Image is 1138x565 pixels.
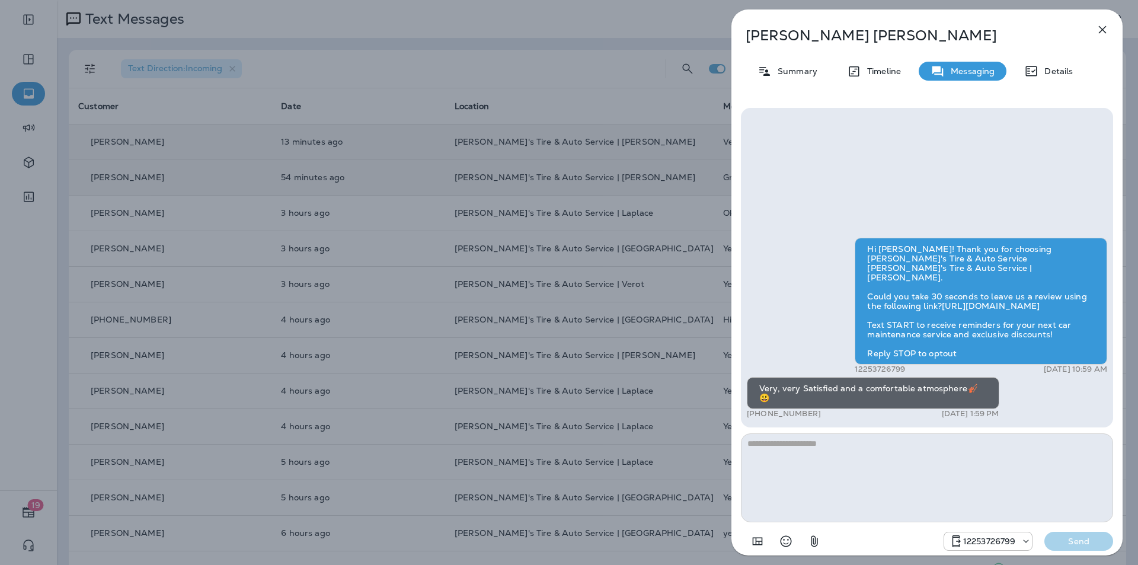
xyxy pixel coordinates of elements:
p: [PERSON_NAME] [PERSON_NAME] [746,27,1069,44]
div: +1 (225) 372-6799 [944,534,1032,548]
div: Hi [PERSON_NAME]! Thank you for choosing [PERSON_NAME]'s Tire & Auto Service [PERSON_NAME]'s Tire... [855,238,1107,365]
p: [DATE] 1:59 PM [942,409,999,419]
p: [DATE] 10:59 AM [1044,365,1107,374]
div: Very, very Satisfied and a comfortable atmosphere🎻😃 [747,377,999,409]
p: Details [1038,66,1073,76]
p: [PHONE_NUMBER] [747,409,821,419]
p: Messaging [945,66,995,76]
button: Select an emoji [774,529,798,553]
button: Add in a premade template [746,529,769,553]
p: 12253726799 [963,537,1016,546]
p: 12253726799 [855,365,905,374]
p: Summary [772,66,817,76]
p: Timeline [861,66,901,76]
